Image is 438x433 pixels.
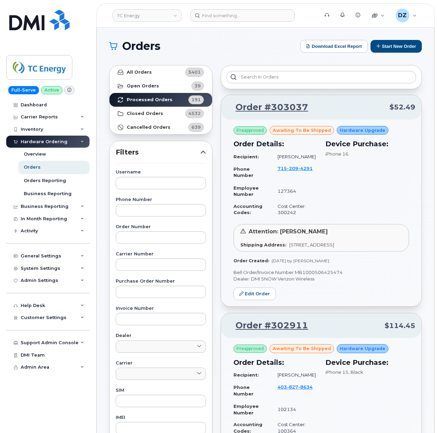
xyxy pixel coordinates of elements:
span: $52.49 [389,102,415,112]
button: Start New Order [371,40,422,53]
span: awaiting to be shipped [273,345,331,352]
span: 827 [287,384,298,390]
strong: Open Orders [127,83,159,89]
span: iPhone 15 [325,369,348,375]
a: Edit Order [233,287,276,300]
label: Dealer [116,334,206,338]
p: Dealer: DMI SNOW Verizon Wireless [233,276,409,282]
span: 4291 [298,166,313,171]
strong: Order Created: [233,258,269,263]
label: Phone Number [116,198,206,202]
span: 8634 [298,384,313,390]
button: Download Excel Report [300,40,368,53]
span: 5401 [188,69,201,75]
strong: Recipient: [233,372,259,378]
span: Hardware Upgrade [340,345,385,352]
span: Orders [122,41,160,51]
strong: All Orders [127,70,152,75]
span: iPhone 16 [325,151,348,157]
label: Invoice Number [116,306,206,311]
label: Purchase Order Number [116,279,206,284]
strong: Shipping Address: [240,242,286,247]
label: SIM [116,388,206,393]
h3: Device Purchase: [325,357,409,368]
strong: Closed Orders [127,111,163,116]
span: 4532 [188,110,201,117]
label: Carrier Number [116,252,206,256]
span: [STREET_ADDRESS] [289,242,334,247]
p: Bell Order/Invoice Number MB1000506425474 [233,269,409,276]
span: 209 [287,166,298,171]
label: Carrier [116,361,206,366]
a: Cancelled Orders639 [109,120,212,134]
label: IMEI [116,415,206,420]
td: [PERSON_NAME] [271,369,317,381]
a: Open Orders39 [109,79,212,93]
span: 639 [191,124,201,130]
span: Hardware Upgrade [340,127,385,134]
a: 4038278634 [278,384,313,396]
td: [PERSON_NAME] [271,151,317,163]
a: Order #303037 [227,101,308,114]
span: 403 [278,384,313,390]
td: 102134 [271,400,317,419]
strong: Employee Number [233,185,259,197]
label: Username [116,170,206,175]
strong: Employee Number [233,403,259,415]
span: , Black [348,369,363,375]
td: Cost Center: 300242 [271,200,317,219]
h3: Device Purchase: [325,139,409,149]
span: 715 [278,166,313,171]
label: Order Number [116,225,206,229]
strong: Phone Number [233,384,253,397]
a: All Orders5401 [109,65,212,79]
h3: Order Details: [233,357,317,368]
a: Processed Orders191 [109,93,212,107]
span: $114.45 [385,321,415,331]
span: Filters [116,147,200,157]
strong: Accounting Codes: [233,203,262,215]
input: Search in orders [227,71,416,83]
strong: Processed Orders [127,97,173,103]
span: 39 [195,83,201,89]
span: Preapproved [237,346,264,352]
td: 127364 [271,182,317,200]
span: 191 [191,96,201,103]
a: Closed Orders4532 [109,107,212,120]
span: Preapproved [237,127,264,134]
strong: Recipient: [233,154,259,159]
a: Order #302911 [227,319,308,332]
iframe: Messenger Launcher [408,403,433,428]
span: awaiting to be shipped [273,127,331,134]
span: Attention: [PERSON_NAME] [249,228,328,235]
a: 7152094291 [278,166,313,178]
strong: Phone Number [233,166,253,178]
span: [DATE] by [PERSON_NAME] [272,258,329,263]
strong: Cancelled Orders [127,125,170,130]
h3: Order Details: [233,139,317,149]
